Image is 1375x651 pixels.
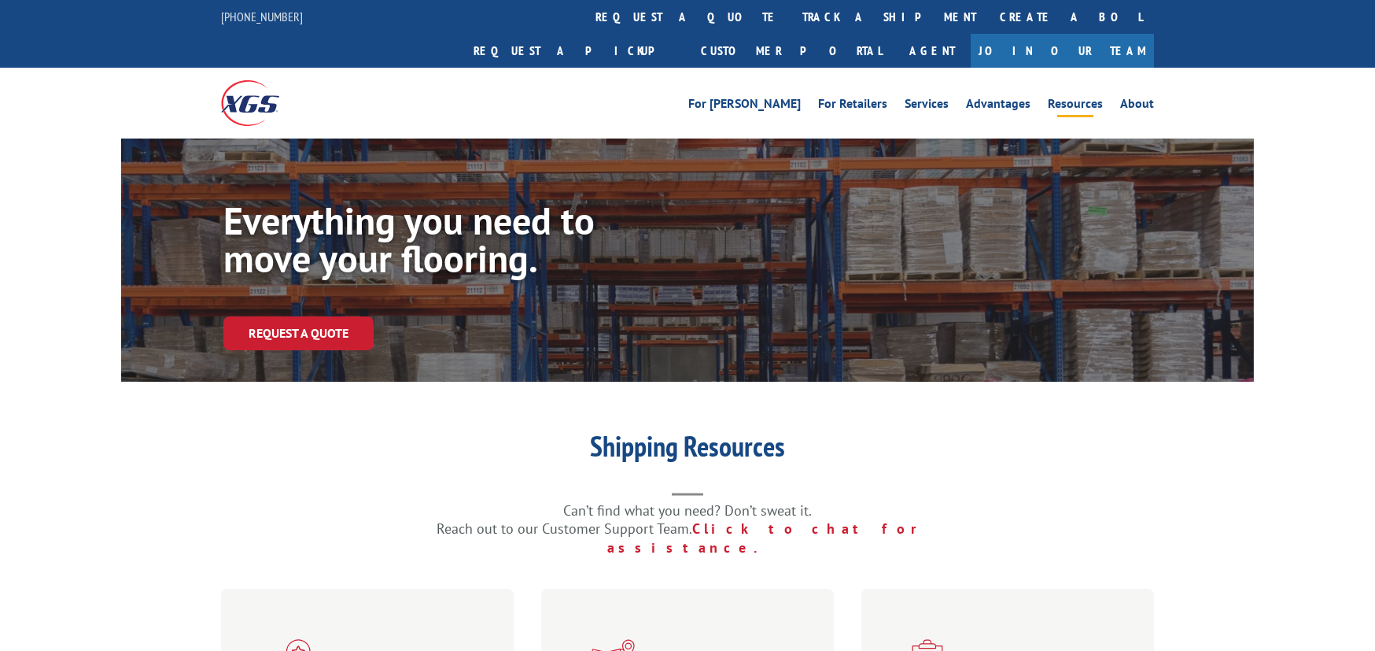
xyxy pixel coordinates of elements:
a: Resources [1048,98,1103,115]
a: For Retailers [818,98,887,115]
a: Services [905,98,949,115]
a: About [1120,98,1154,115]
a: Request a pickup [462,34,689,68]
a: Click to chat for assistance. [607,520,939,557]
a: Customer Portal [689,34,894,68]
h1: Shipping Resources [373,432,1002,468]
a: For [PERSON_NAME] [688,98,801,115]
a: Advantages [966,98,1030,115]
a: Agent [894,34,971,68]
a: Request a Quote [223,316,374,350]
a: Join Our Team [971,34,1154,68]
h1: Everything you need to move your flooring. [223,202,695,285]
a: [PHONE_NUMBER] [221,9,303,24]
p: Can’t find what you need? Don’t sweat it. Reach out to our Customer Support Team. [373,501,1002,557]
